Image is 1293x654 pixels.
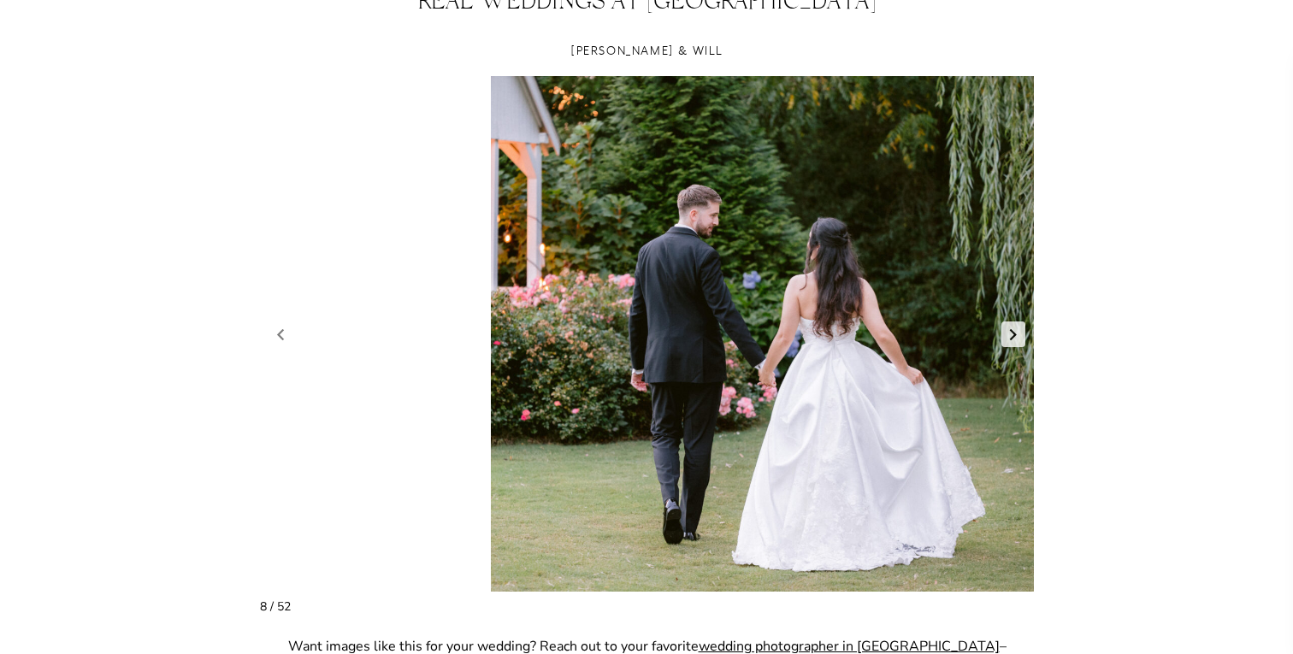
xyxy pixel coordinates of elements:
div: 8 / 52 [260,600,1034,614]
a: Next slide [1001,321,1025,347]
a: Previous slide [269,321,292,347]
li: 8 / 52 [260,76,1034,592]
h3: [PERSON_NAME] & Will [260,40,1034,61]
